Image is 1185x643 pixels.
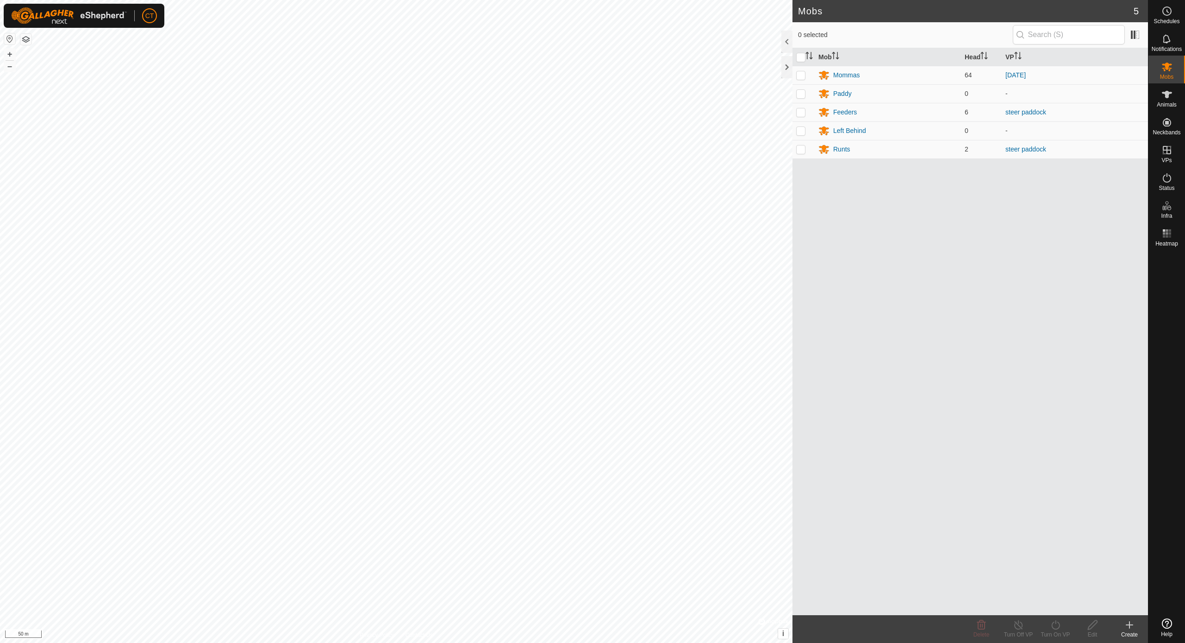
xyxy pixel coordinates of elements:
[805,53,813,61] p-sorticon: Activate to sort
[833,126,866,136] div: Left Behind
[1000,630,1037,639] div: Turn Off VP
[1148,615,1185,641] a: Help
[11,7,127,24] img: Gallagher Logo
[360,631,394,639] a: Privacy Policy
[1159,185,1174,191] span: Status
[4,61,15,72] button: –
[833,70,860,80] div: Mommas
[1013,25,1125,44] input: Search (S)
[1152,46,1182,52] span: Notifications
[1002,84,1148,103] td: -
[965,127,968,134] span: 0
[1014,53,1022,61] p-sorticon: Activate to sort
[1005,145,1046,153] a: steer paddock
[1153,130,1180,135] span: Neckbands
[4,33,15,44] button: Reset Map
[973,631,990,638] span: Delete
[961,48,1002,66] th: Head
[832,53,839,61] p-sorticon: Activate to sort
[405,631,433,639] a: Contact Us
[1005,71,1026,79] a: [DATE]
[965,108,968,116] span: 6
[1074,630,1111,639] div: Edit
[145,11,154,21] span: CT
[782,630,784,637] span: i
[815,48,961,66] th: Mob
[1005,108,1046,116] a: steer paddock
[1134,4,1139,18] span: 5
[1161,631,1173,637] span: Help
[965,71,972,79] span: 64
[833,89,852,99] div: Paddy
[798,30,1013,40] span: 0 selected
[965,145,968,153] span: 2
[1111,630,1148,639] div: Create
[1002,48,1148,66] th: VP
[1160,74,1173,80] span: Mobs
[1161,158,1172,163] span: VPs
[980,53,988,61] p-sorticon: Activate to sort
[20,34,31,45] button: Map Layers
[4,49,15,60] button: +
[965,90,968,97] span: 0
[1161,213,1172,219] span: Infra
[1154,19,1179,24] span: Schedules
[778,629,788,639] button: i
[1002,121,1148,140] td: -
[798,6,1134,17] h2: Mobs
[833,107,857,117] div: Feeders
[1157,102,1177,107] span: Animals
[1037,630,1074,639] div: Turn On VP
[833,145,850,154] div: Runts
[1155,241,1178,246] span: Heatmap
